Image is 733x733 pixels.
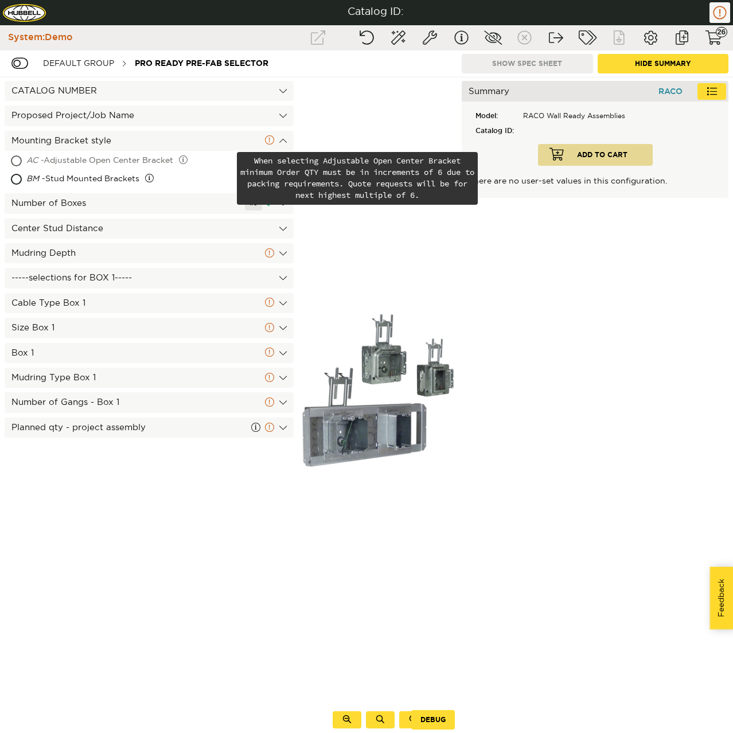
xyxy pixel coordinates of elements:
div: Center Stud Distance [5,219,294,239]
div: Number of Boxes [5,193,294,213]
div: Catalog ID [469,123,518,138]
span: RACO [515,87,683,96]
p: There are no user-set values in this configuration. [469,176,722,188]
div: - Stud Mounted Brackets [26,170,217,189]
div: Summary [462,81,728,102]
div: Catalog ID: [348,5,404,20]
span: BM [26,175,39,183]
div: - Adjustable Open Center Bracket [26,152,235,170]
span: AC [26,157,38,165]
div: -----selections for BOX 1----- [5,268,294,288]
div: Mounting Bracket style [5,131,294,151]
div: Proposed Project/Job Name [5,106,294,126]
div: Cable Type Box 1 [5,293,294,313]
div: Default group [37,53,120,74]
div: Size Box 1 [5,318,294,338]
div: When selecting Adjustable Open Center Bracket minimum Order QTY must be in increments of 6 due to... [237,152,478,205]
button: Debug [411,710,455,730]
div: Mudring Type Box 1 [5,368,294,388]
div: Mudring Depth [5,243,294,263]
div: PRO Ready Pre-Fab Selector [129,53,274,74]
button: Hide Summary [598,54,729,73]
div: Box 1 [5,343,294,363]
div: Number of Gangs - Box 1 [5,392,294,412]
div: Model [469,108,518,123]
div: CATALOG NUMBER [5,81,294,101]
div: Planned qty - project assembly [5,418,294,438]
div: System: Demo [2,31,73,44]
div: RACO Wall Ready Assemblies [518,108,630,123]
